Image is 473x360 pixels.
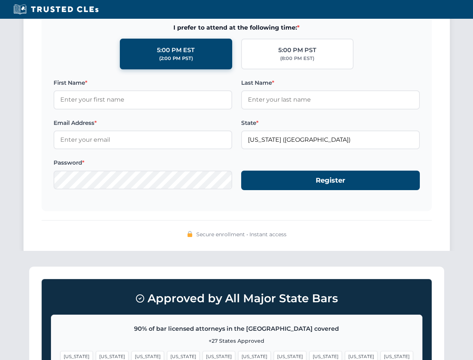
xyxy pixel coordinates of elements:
[241,90,420,109] input: Enter your last name
[280,55,314,62] div: (8:00 PM EST)
[241,118,420,127] label: State
[187,231,193,237] img: 🔒
[241,78,420,87] label: Last Name
[60,324,413,334] p: 90% of bar licensed attorneys in the [GEOGRAPHIC_DATA] covered
[159,55,193,62] div: (2:00 PM PST)
[278,45,316,55] div: 5:00 PM PST
[11,4,101,15] img: Trusted CLEs
[241,171,420,190] button: Register
[51,288,422,309] h3: Approved by All Major State Bars
[54,90,232,109] input: Enter your first name
[157,45,195,55] div: 5:00 PM EST
[60,337,413,345] p: +27 States Approved
[54,158,232,167] label: Password
[54,118,232,127] label: Email Address
[54,23,420,33] span: I prefer to attend at the following time:
[241,130,420,149] input: Arizona (AZ)
[196,230,286,238] span: Secure enrollment • Instant access
[54,78,232,87] label: First Name
[54,130,232,149] input: Enter your email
